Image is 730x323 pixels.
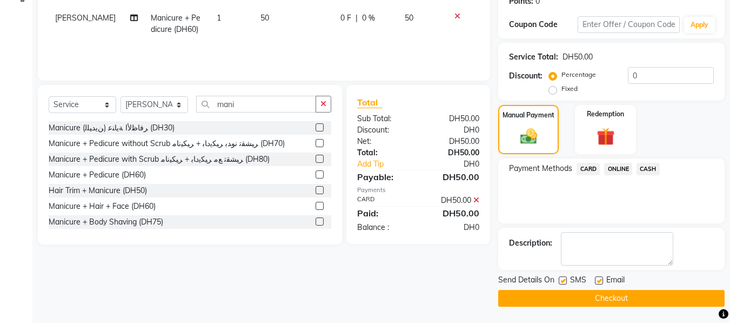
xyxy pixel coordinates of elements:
[562,51,593,63] div: DH50.00
[430,159,488,170] div: DH0
[357,186,479,195] div: Payments
[49,201,156,212] div: Manicure + Hair + Face (DH60)
[356,12,358,24] span: |
[196,96,316,113] input: Search or Scan
[418,113,487,124] div: DH50.00
[561,84,578,94] label: Fixed
[349,159,430,170] a: Add Tip
[49,122,175,134] div: Manicure (ﻦﻳﺪﻴﻠﻟ) ﺮﻓﺎﻇﻷا ﺔﻳﺎﻨﻋ (DH30)
[349,207,418,220] div: Paid:
[509,163,572,174] span: Payment Methods
[577,163,600,175] span: CARD
[418,207,487,220] div: DH50.00
[418,124,487,136] div: DH0
[509,51,558,63] div: Service Total:
[503,110,554,120] label: Manual Payment
[357,97,382,108] span: Total
[405,13,413,23] span: 50
[418,147,487,159] div: DH50.00
[587,109,624,119] label: Redemption
[349,147,418,159] div: Total:
[498,274,554,288] span: Send Details On
[561,70,596,80] label: Percentage
[349,136,418,147] div: Net:
[515,127,543,146] img: _cash.svg
[604,163,632,175] span: ONLINE
[570,274,586,288] span: SMS
[260,13,269,23] span: 50
[498,290,725,307] button: Checkout
[55,13,116,23] span: [PERSON_NAME]
[578,16,680,33] input: Enter Offer / Coupon Code
[509,70,543,82] div: Discount:
[684,17,715,33] button: Apply
[349,170,418,183] div: Payable:
[349,124,418,136] div: Discount:
[49,154,270,165] div: Manicure + Pedicure with Scrub ﺮﻴﺸﻘﺗ ﻊﻣ ﺮﻴﻜﻳدﺎﺑ + ﺮﻴﻜﻴﻧﺎﻣ (DH80)
[151,13,200,34] span: Manicure + Pedicure (DH60)
[418,136,487,147] div: DH50.00
[362,12,375,24] span: 0 %
[637,163,660,175] span: CASH
[217,13,221,23] span: 1
[49,138,285,149] div: Manicure + Pedicure without Scrub ﺮﻴﺸﻘﺗ نوﺪﺑ ﺮﻴﻜﻳدﺎﺑ + ﺮﻴﻜﻴﻧﺎﻣ (DH70)
[349,222,418,233] div: Balance :
[349,195,418,206] div: CARD
[591,126,620,148] img: _gift.svg
[49,216,163,228] div: Manicure + Body Shaving (DH75)
[49,185,147,196] div: Hair Trim + Manicure (DH50)
[509,238,552,249] div: Description:
[606,274,625,288] span: Email
[340,12,351,24] span: 0 F
[418,222,487,233] div: DH0
[418,170,487,183] div: DH50.00
[418,195,487,206] div: DH50.00
[509,19,577,30] div: Coupon Code
[49,169,146,181] div: Manicure + Pedicure (DH60)
[349,113,418,124] div: Sub Total:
